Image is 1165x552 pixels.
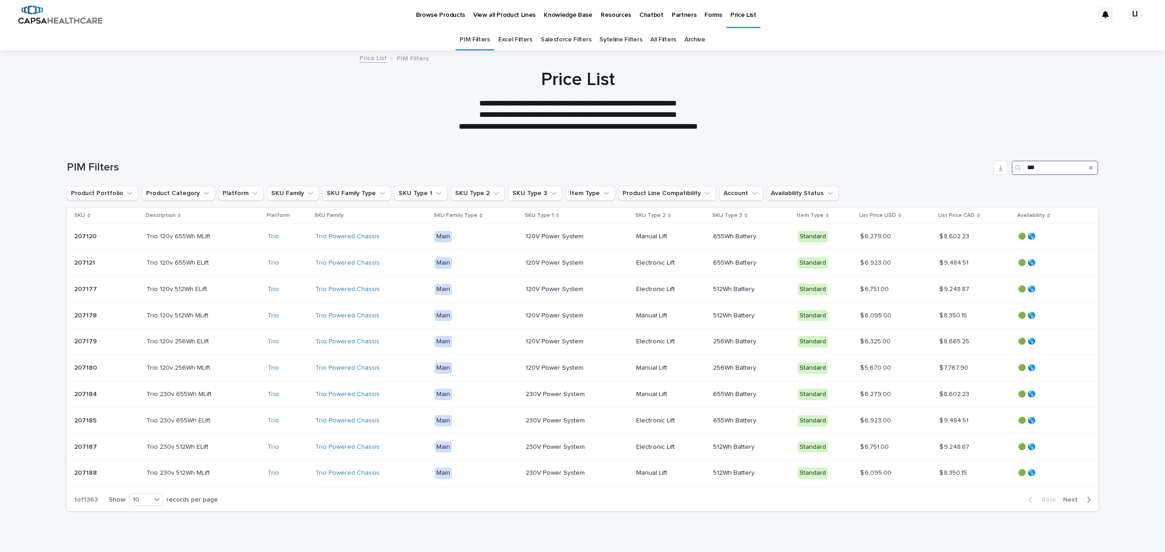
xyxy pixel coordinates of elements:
[67,460,1098,487] tr: 207188207188 Trio 230v 512Wh MLiftTrio 230v 512Wh MLift Trio Trio Powered Chassis Main230V Power ...
[435,310,452,321] div: Main
[939,415,970,425] p: $ 9,484.51
[67,276,1098,302] tr: 207177207177 Trio 120v 512Wh ELiftTrio 120v 512Wh ELift Trio Trio Powered Chassis Main120V Power ...
[713,443,790,451] p: 512Wh Battery
[713,364,790,372] p: 256Wh Battery
[636,338,706,346] p: Electronic Lift
[859,211,896,221] p: List Price USD
[435,442,452,453] div: Main
[129,495,151,505] div: 10
[526,286,629,293] p: 120V Power System
[435,389,452,400] div: Main
[147,336,211,346] p: Trio 120v 256Wh ELift
[713,417,790,425] p: 655Wh Battery
[1012,161,1098,175] input: Search
[74,211,85,221] p: SKU
[67,224,1098,250] tr: 207120207120 Trio 120v 655Wh MLiftTrio 120v 655Wh MLift Trio Trio Powered Chassis Main120V Power ...
[798,389,828,400] div: Standard
[798,231,828,242] div: Standard
[526,312,629,320] p: 120V Power System
[636,286,706,293] p: Electronic Lift
[147,389,213,398] p: Trio 230v 655Wh MLift
[860,284,891,293] p: $ 6,751.00
[434,211,477,221] p: SKU Family Type
[798,336,828,347] div: Standard
[939,442,971,451] p: $ 9,248.87
[315,391,380,398] a: Trio Powered Chassis
[18,5,102,24] img: B5p4sRfuTuC72oLToeu7
[67,355,1098,381] tr: 207180207180 Trio 120v 256Wh MLiftTrio 120v 256Wh MLift Trio Trio Powered Chassis Main120V Power ...
[315,338,380,346] a: Trio Powered Chassis
[860,336,892,346] p: $ 6,325.00
[636,312,706,320] p: Manual Lift
[267,186,319,201] button: SKU Family
[460,29,490,50] a: PIM Filters
[860,257,893,267] p: $ 6,923.00
[268,364,279,372] a: Trio
[798,310,828,321] div: Standard
[435,362,452,374] div: Main
[360,52,387,63] a: Price List
[939,467,969,477] p: $ 8,350.15
[860,362,893,372] p: $ 5,670.00
[939,284,971,293] p: $ 9,248.87
[67,250,1098,276] tr: 207121207121 Trio 120v 655Wh ELiftTrio 120v 655Wh ELift Trio Trio Powered Chassis Main120V Power ...
[74,231,98,241] p: 207120
[526,259,629,267] p: 120V Power System
[67,434,1098,460] tr: 207187207187 Trio 230v 512Wh ELiftTrio 230v 512Wh ELift Trio Trio Powered Chassis Main230V Power ...
[526,233,629,241] p: 120V Power System
[268,259,279,267] a: Trio
[713,259,790,267] p: 655Wh Battery
[939,310,969,320] p: $ 8,350.15
[147,442,210,451] p: Trio 230v 512Wh ELift
[599,29,642,50] a: Syteline Filters
[67,186,138,201] button: Product Portfolio
[860,389,893,398] p: $ 6,279.00
[1018,417,1084,425] p: 🟢 🌎
[798,257,828,269] div: Standard
[860,415,893,425] p: $ 6,923.00
[74,415,98,425] p: 207185
[1128,7,1142,22] div: LI
[636,233,706,241] p: Manual Lift
[1018,391,1084,398] p: 🟢 🌎
[315,364,380,372] a: Trio Powered Chassis
[1021,496,1059,504] button: Back
[1059,496,1098,504] button: Next
[67,381,1098,407] tr: 207184207184 Trio 230v 655Wh MLiftTrio 230v 655Wh MLift Trio Trio Powered Chassis Main230V Power ...
[1063,497,1083,503] span: Next
[526,469,629,477] p: 230V Power System
[147,257,211,267] p: Trio 120v 655Wh ELift
[713,391,790,398] p: 655Wh Battery
[67,302,1098,329] tr: 207178207178 Trio 120v 512Wh MLiftTrio 120v 512Wh MLift Trio Trio Powered Chassis Main120V Power ...
[268,417,279,425] a: Trio
[74,310,99,320] p: 207178
[74,284,99,293] p: 207177
[435,257,452,269] div: Main
[74,336,99,346] p: 207179
[147,467,212,477] p: Trio 230v 512Wh MLift
[635,211,666,221] p: SKU Type 2
[526,338,629,346] p: 120V Power System
[713,233,790,241] p: 655Wh Battery
[435,284,452,295] div: Main
[939,389,971,398] p: $ 8,602.23
[1018,443,1084,451] p: 🟢 🌎
[636,469,706,477] p: Manual Lift
[636,391,706,398] p: Manual Lift
[268,286,279,293] a: Trio
[797,211,824,221] p: Item Type
[323,186,391,201] button: SKU Family Type
[315,286,380,293] a: Trio Powered Chassis
[1018,286,1084,293] p: 🟢 🌎
[74,389,99,398] p: 207184
[142,186,215,201] button: Product Category
[315,443,380,451] a: Trio Powered Chassis
[315,312,380,320] a: Trio Powered Chassis
[939,231,971,241] p: $ 8,602.23
[1018,338,1084,346] p: 🟢 🌎
[526,391,629,398] p: 230V Power System
[451,186,505,201] button: SKU Type 2
[525,211,554,221] p: SKU Type 1
[798,442,828,453] div: Standard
